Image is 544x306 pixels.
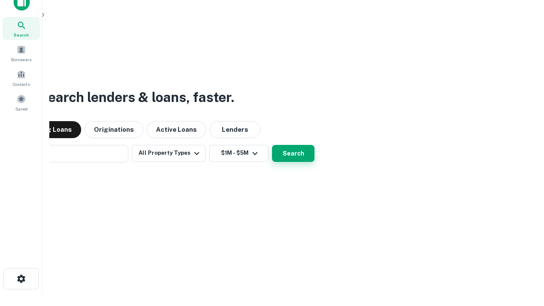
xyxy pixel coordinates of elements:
[272,145,314,162] button: Search
[13,81,30,88] span: Contacts
[15,105,28,112] span: Saved
[209,145,269,162] button: $1M - $5M
[501,238,544,279] iframe: Chat Widget
[3,42,40,65] a: Borrowers
[39,87,234,108] h3: Search lenders & loans, faster.
[11,56,31,63] span: Borrowers
[85,121,143,138] button: Originations
[147,121,206,138] button: Active Loans
[3,66,40,89] a: Contacts
[3,91,40,114] a: Saved
[3,17,40,40] a: Search
[14,31,29,38] span: Search
[210,121,261,138] button: Lenders
[132,145,206,162] button: All Property Types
